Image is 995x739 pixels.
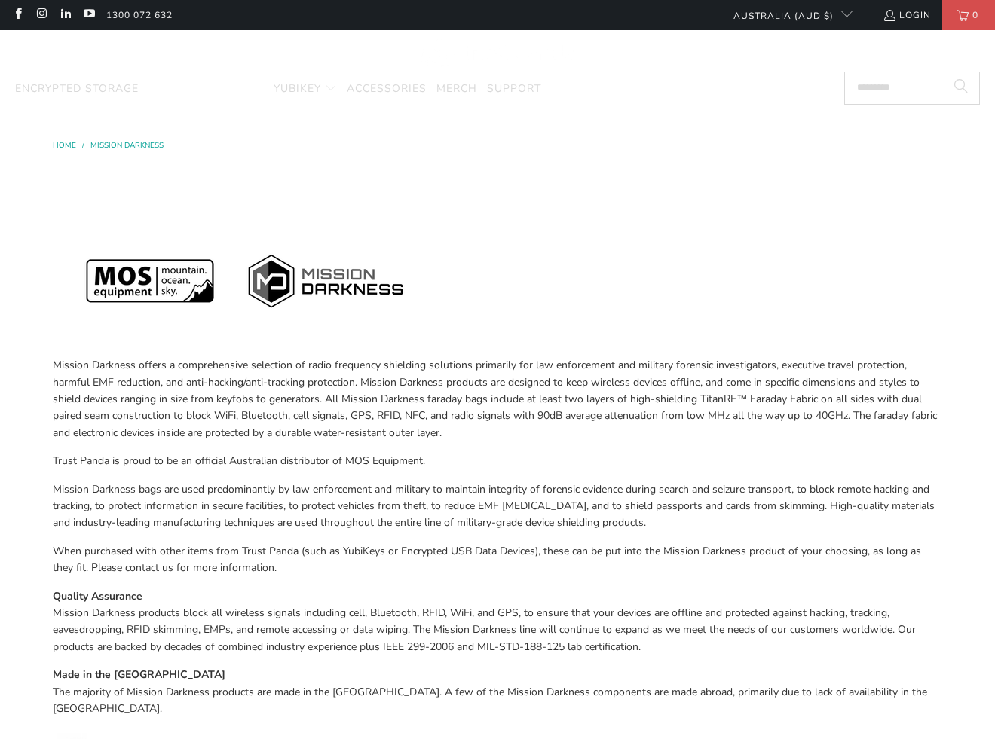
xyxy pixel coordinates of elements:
span: Merch [436,81,477,96]
span: Home [53,140,76,151]
span: / [82,140,84,151]
a: Accessories [347,72,427,107]
p: Mission Darkness bags are used predominantly by law enforcement and military to maintain integrit... [53,481,942,532]
a: Trust Panda Australia on LinkedIn [59,9,72,21]
p: Mission Darkness offers a comprehensive selection of radio frequency shielding solutions primaril... [53,357,942,441]
nav: Translation missing: en.navigation.header.main_nav [15,72,541,107]
a: Support [487,72,541,107]
a: Login [883,7,931,23]
strong: Quality Assurance [53,589,142,603]
input: Search... [844,72,980,105]
p: Trust Panda is proud to be an official Australian distributor of MOS Equipment. [53,453,942,469]
a: Trust Panda Australia on YouTube [82,9,95,21]
a: Merch [436,72,477,107]
a: Trust Panda Australia on Instagram [35,9,47,21]
span: Mission Darkness [148,81,264,96]
a: Mission Darkness [90,140,164,151]
img: Trust Panda Australia [421,38,575,69]
span: Encrypted Storage [15,81,139,96]
span: radio signals with 90dB average attenuation from low MHz all the way up to 40GHz [451,408,848,423]
a: 1300 072 632 [106,7,173,23]
p: When purchased with other items from Trust Panda (such as YubiKeys or Encrypted USB Data Devices)... [53,543,942,577]
span: Accessories [347,81,427,96]
button: Search [942,72,980,105]
a: Mission Darkness [148,72,264,107]
p: Mission Darkness products block all wireless signals including cell, Bluetooth, RFID, WiFi, and G... [53,588,942,656]
a: Encrypted Storage [15,72,139,107]
summary: YubiKey [274,72,337,107]
span: Support [487,81,541,96]
p: The majority of Mission Darkness products are made in the [GEOGRAPHIC_DATA]. A few of the Mission... [53,667,942,717]
a: Trust Panda Australia on Facebook [11,9,24,21]
span: YubiKey [274,81,321,96]
strong: Made in the [GEOGRAPHIC_DATA] [53,667,225,682]
a: Home [53,140,78,151]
